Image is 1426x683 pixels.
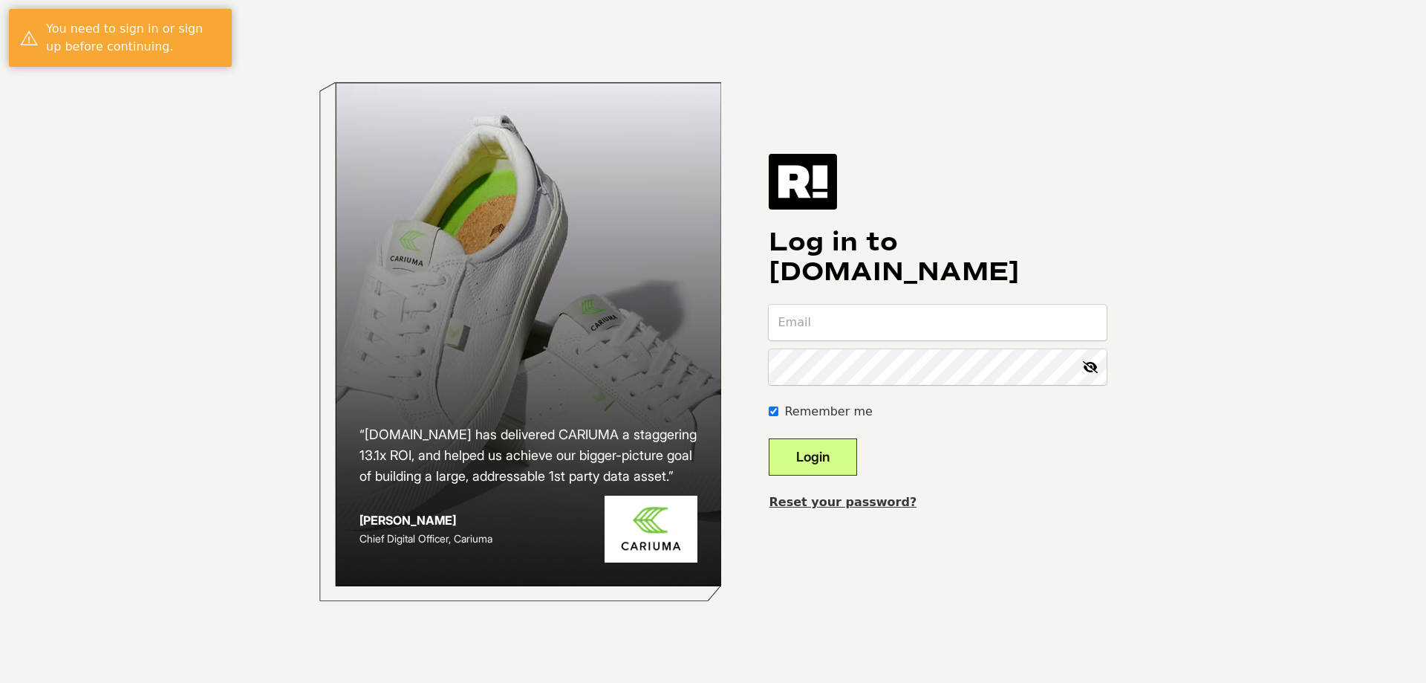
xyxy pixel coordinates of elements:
img: Cariuma [605,496,697,563]
a: Reset your password? [769,495,917,509]
input: Email [769,305,1107,340]
label: Remember me [784,403,872,421]
span: Chief Digital Officer, Cariuma [359,532,492,545]
div: You need to sign in or sign up before continuing. [46,20,221,56]
h1: Log in to [DOMAIN_NAME] [769,227,1107,287]
button: Login [769,438,857,476]
strong: [PERSON_NAME] [359,513,456,528]
h2: “[DOMAIN_NAME] has delivered CARIUMA a staggering 13.1x ROI, and helped us achieve our bigger-pic... [359,424,698,487]
img: Retention.com [769,154,837,209]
